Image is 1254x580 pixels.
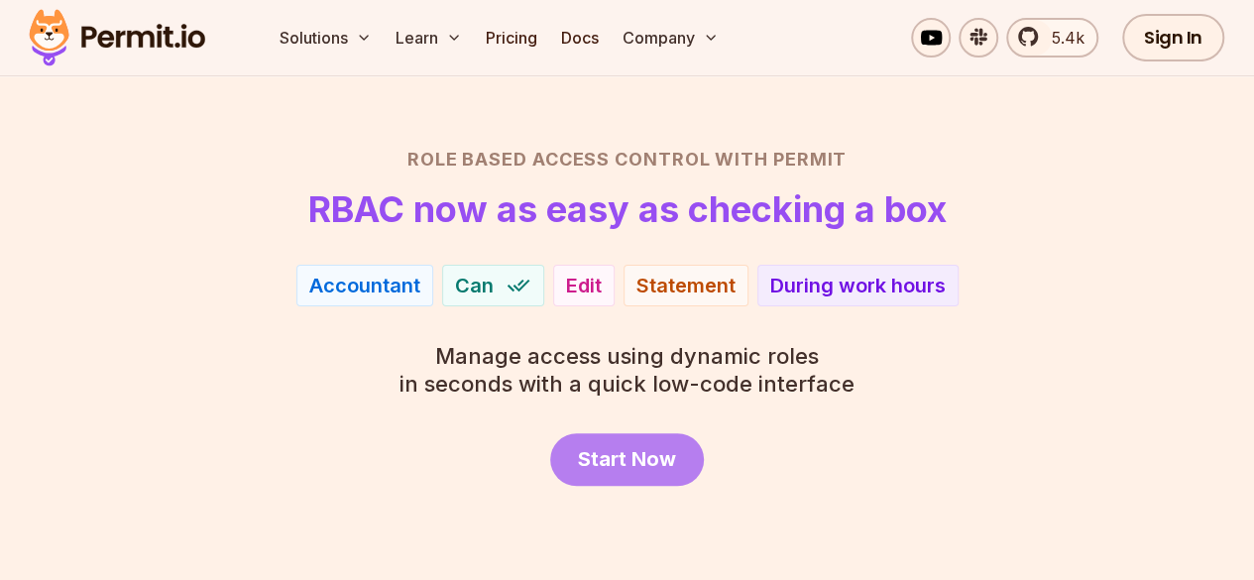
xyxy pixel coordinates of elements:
button: Learn [388,18,470,58]
span: 5.4k [1040,26,1084,50]
a: 5.4k [1006,18,1098,58]
button: Company [615,18,727,58]
a: Docs [553,18,607,58]
div: Accountant [309,272,420,299]
div: During work hours [770,272,946,299]
a: Pricing [478,18,545,58]
img: Permit logo [20,4,214,71]
span: Start Now [578,445,676,473]
h2: Role Based Access Control [48,146,1206,174]
a: Sign In [1122,14,1224,61]
button: Solutions [272,18,380,58]
span: with Permit [715,146,847,174]
h1: RBAC now as easy as checking a box [308,189,947,229]
span: Manage access using dynamic roles [399,342,855,370]
a: Start Now [550,433,704,486]
span: Can [455,272,494,299]
p: in seconds with a quick low-code interface [399,342,855,398]
div: Statement [636,272,736,299]
div: Edit [566,272,602,299]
